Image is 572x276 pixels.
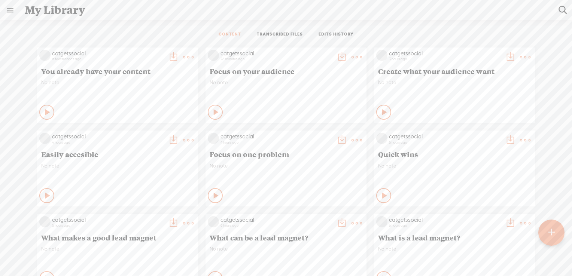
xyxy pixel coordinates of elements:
span: No note [210,79,362,86]
span: Create what your audience want [378,67,531,76]
span: Quick wins [378,150,531,159]
a: CONTENT [219,31,241,38]
img: videoLoading.png [208,50,219,61]
span: Focus on one problem [210,150,362,159]
div: a few seconds ago [52,57,164,61]
span: No note [378,79,531,86]
span: No note [41,246,194,252]
span: You already have your content [41,67,194,76]
img: videoLoading.png [376,50,387,61]
img: videoLoading.png [39,50,51,61]
a: TRANSCRIBED FILES [257,31,303,38]
div: catgetssocial [52,133,164,140]
div: catgetssocial [389,133,501,140]
div: 5 hours ago [52,223,164,228]
div: 6 hours ago [220,223,333,228]
div: catgetssocial [52,216,164,224]
div: catgetssocial [220,216,333,224]
img: videoLoading.png [376,216,387,227]
div: catgetssocial [220,133,333,140]
img: videoLoading.png [39,133,51,144]
span: No note [378,163,531,169]
span: No note [41,163,194,169]
div: 26 minutes ago [220,57,333,61]
div: 3 hours ago [389,57,501,61]
span: No note [210,246,362,252]
div: 5 hours ago [389,140,501,145]
span: Easily accesible [41,150,194,159]
div: 4 hours ago [220,140,333,145]
div: 6 hours ago [389,223,501,228]
span: No note [210,163,362,169]
span: What is a lead magnet? [378,233,531,242]
img: videoLoading.png [376,133,387,144]
img: videoLoading.png [208,216,219,227]
div: catgetssocial [52,50,164,57]
div: My Library [19,0,553,20]
a: EDITS HISTORY [319,31,354,38]
span: What can be a lead magnet? [210,233,362,242]
div: catgetssocial [220,50,333,57]
img: videoLoading.png [39,216,51,227]
span: What makes a good lead magnet [41,233,194,242]
div: catgetssocial [389,216,501,224]
span: No note [41,79,194,86]
div: catgetssocial [389,50,501,57]
span: Focus on your audience [210,67,362,76]
span: No note [378,246,531,252]
div: 4 hours ago [52,140,164,145]
img: videoLoading.png [208,133,219,144]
